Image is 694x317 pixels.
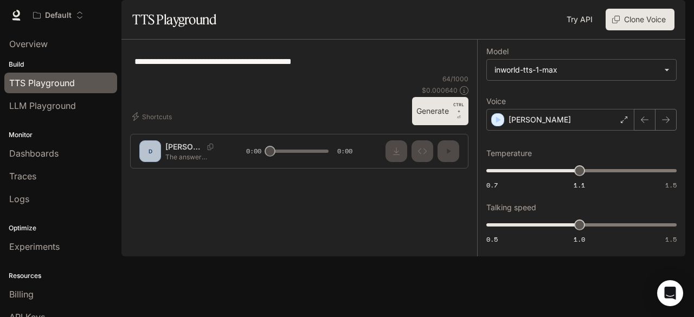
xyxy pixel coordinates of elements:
button: Shortcuts [130,108,176,125]
p: ⏎ [453,101,464,121]
p: Temperature [486,150,532,157]
div: Open Intercom Messenger [657,280,683,306]
span: 0.7 [486,180,498,190]
button: Clone Voice [606,9,674,30]
p: 64 / 1000 [442,74,468,83]
button: GenerateCTRL +⏎ [412,97,468,125]
span: 0.5 [486,235,498,244]
span: 1.5 [665,180,677,190]
p: Voice [486,98,506,105]
div: inworld-tts-1-max [487,60,676,80]
p: [PERSON_NAME] [509,114,571,125]
span: 1.1 [574,180,585,190]
a: Try API [562,9,597,30]
p: CTRL + [453,101,464,114]
p: Default [45,11,72,20]
span: 1.5 [665,235,677,244]
h1: TTS Playground [132,9,216,30]
p: Talking speed [486,204,536,211]
span: 1.0 [574,235,585,244]
p: $ 0.000640 [422,86,458,95]
div: inworld-tts-1-max [494,64,659,75]
p: Model [486,48,509,55]
button: Open workspace menu [28,4,88,26]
